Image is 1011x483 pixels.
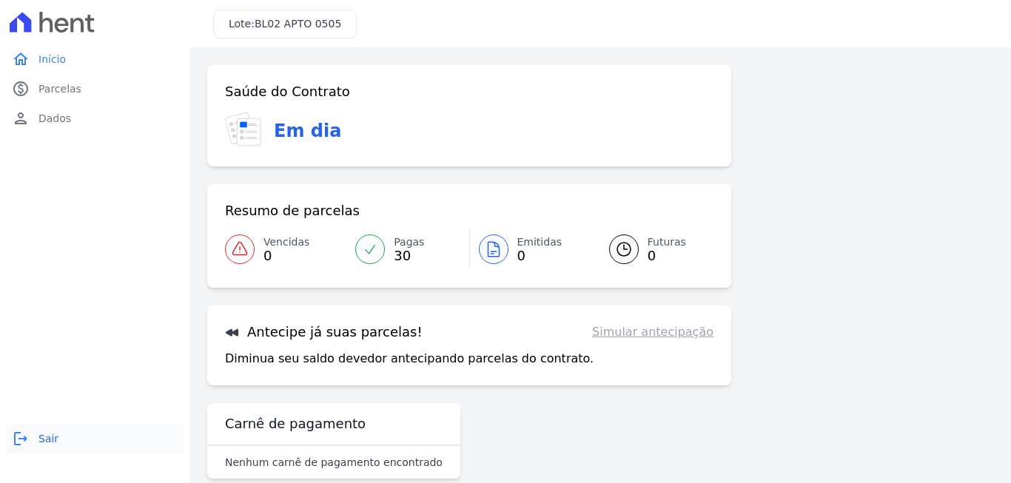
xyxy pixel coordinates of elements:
span: Futuras [648,234,686,250]
i: paid [12,80,30,98]
span: Pagas [394,234,424,250]
h3: Saúde do Contrato [225,83,350,101]
span: 0 [517,250,562,262]
i: person [12,109,30,127]
h3: Lote: [229,16,341,32]
span: Parcelas [38,81,81,96]
h3: Antecipe já suas parcelas! [225,323,423,341]
span: Sair [38,431,58,446]
a: Pagas 30 [346,229,468,270]
a: Vencidas 0 [225,229,346,270]
i: home [12,50,30,68]
span: Emitidas [517,234,562,250]
h3: Em dia [274,118,341,144]
h3: Carnê de pagamento [225,415,366,433]
span: Início [38,52,66,67]
p: Nenhum carnê de pagamento encontrado [225,455,443,470]
a: Emitidas 0 [470,229,591,270]
a: logoutSair [6,424,184,453]
a: paidParcelas [6,74,184,104]
span: 0 [648,250,686,262]
a: Futuras 0 [591,229,713,270]
span: 30 [394,250,424,262]
p: Diminua seu saldo devedor antecipando parcelas do contrato. [225,350,594,368]
a: personDados [6,104,184,133]
a: homeInício [6,44,184,74]
h3: Resumo de parcelas [225,202,360,220]
i: logout [12,430,30,447]
span: Dados [38,111,71,126]
span: 0 [263,250,309,262]
a: Simular antecipação [592,323,713,341]
span: Vencidas [263,234,309,250]
span: BL02 APTO 0505 [255,18,341,30]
